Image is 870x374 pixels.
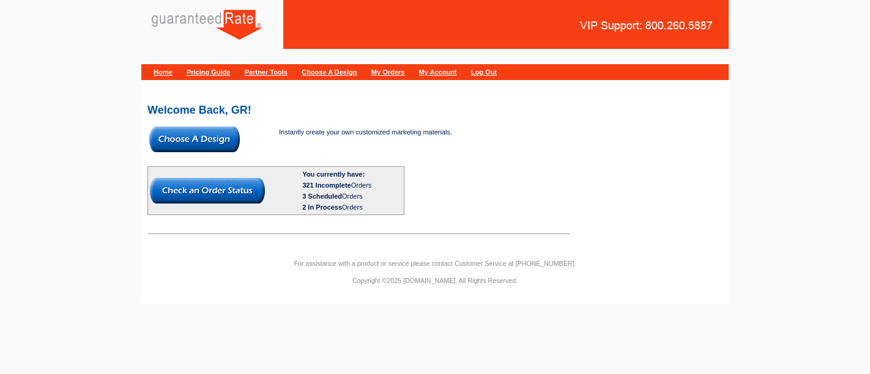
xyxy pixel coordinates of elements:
[279,128,452,136] span: Instantly create your own customized marketing materials.
[147,105,723,116] h2: Welcome Back, GR!
[187,68,231,76] a: Pricing Guide
[302,68,357,76] a: Choose A Design
[302,182,351,189] span: 321 Incomplete
[302,193,342,200] span: 3 Scheduled
[245,68,288,76] a: Partner Tools
[141,275,729,286] p: Copyright ©2025 [DOMAIN_NAME]. All Rights Reserved.
[141,258,729,269] p: For assistance with a product or service please contact Customer Service at [PHONE_NUMBER].
[302,170,365,178] b: You currently have:
[302,204,342,211] span: 2 In Process
[149,127,240,152] img: button-choose-design.gif
[419,68,457,76] a: My Account
[154,68,173,76] a: Home
[471,68,497,76] a: Log Out
[302,180,402,213] div: Orders Orders Orders
[150,178,265,204] img: button-check-order-status.gif
[371,68,404,76] a: My Orders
